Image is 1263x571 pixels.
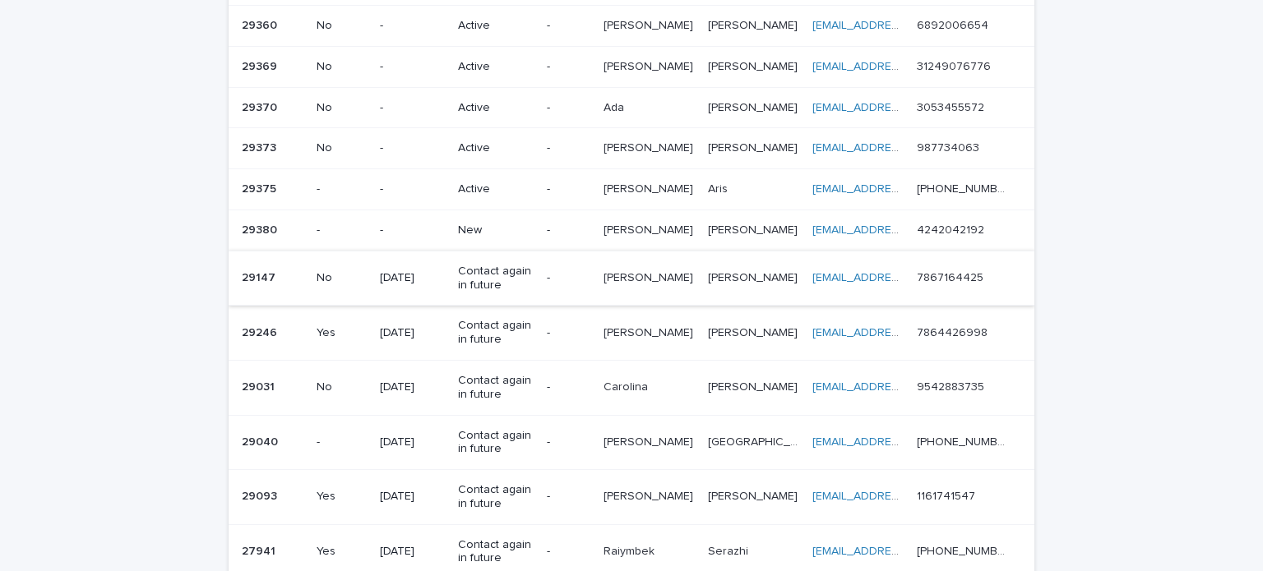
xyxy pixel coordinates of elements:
p: Contact again in future [458,429,534,457]
p: - [547,223,590,237]
p: - [547,545,590,559]
tr: 2914729147 No[DATE]Contact again in future-[PERSON_NAME][PERSON_NAME] [PERSON_NAME][PERSON_NAME] ... [229,251,1034,306]
p: Contact again in future [458,374,534,402]
a: [EMAIL_ADDRESS][DOMAIN_NAME] [812,546,998,557]
p: 29370 [242,98,280,115]
p: - [380,141,445,155]
p: Aris [708,179,731,196]
p: [PERSON_NAME] [604,179,696,196]
p: No [317,60,367,74]
p: 3053455572 [917,98,988,115]
p: - [547,490,590,504]
tr: 2936929369 No-Active-[PERSON_NAME][PERSON_NAME] [PERSON_NAME][PERSON_NAME] [EMAIL_ADDRESS][DOMAIN... [229,46,1034,87]
p: No [317,141,367,155]
a: [EMAIL_ADDRESS][DOMAIN_NAME] [812,490,998,502]
p: - [547,141,590,155]
a: [EMAIL_ADDRESS][DOMAIN_NAME] [812,183,998,195]
p: 9542883735 [917,377,988,394]
p: [PERSON_NAME] [708,220,801,237]
p: 29373 [242,138,280,155]
p: [PERSON_NAME] [708,57,801,74]
p: [PHONE_NUMBER] [917,541,1011,559]
p: 31249076776 [917,57,994,74]
p: [PERSON_NAME] [708,323,801,340]
p: No [317,271,367,285]
p: 1161741547 [917,486,978,504]
p: [DATE] [380,380,445,394]
p: Active [458,101,534,115]
p: [PERSON_NAME] [604,323,696,340]
p: - [380,182,445,196]
p: - [317,182,367,196]
p: [PERSON_NAME] [708,486,801,504]
p: 7867164425 [917,268,987,285]
p: [PERSON_NAME] [604,220,696,237]
p: Raiymbek [604,541,658,559]
a: [EMAIL_ADDRESS][DOMAIN_NAME] [812,61,998,72]
p: Carolina [604,377,651,394]
p: [DATE] [380,545,445,559]
tr: 2909329093 Yes[DATE]Contact again in future-[PERSON_NAME][PERSON_NAME] [PERSON_NAME][PERSON_NAME]... [229,470,1034,525]
p: - [547,271,590,285]
p: [DATE] [380,326,445,340]
tr: 2938029380 --New-[PERSON_NAME][PERSON_NAME] [PERSON_NAME][PERSON_NAME] [EMAIL_ADDRESS][DOMAIN_NAM... [229,210,1034,251]
p: - [547,182,590,196]
p: [DATE] [380,271,445,285]
p: - [547,101,590,115]
p: 29360 [242,16,280,33]
p: - [547,19,590,33]
p: 29380 [242,220,280,237]
a: [EMAIL_ADDRESS][DOMAIN_NAME] [812,436,998,448]
p: 29369 [242,57,280,74]
p: Active [458,60,534,74]
a: [EMAIL_ADDRESS][DOMAIN_NAME] [812,20,998,31]
tr: 2937029370 No-Active-AdaAda [PERSON_NAME][PERSON_NAME] [EMAIL_ADDRESS][PERSON_NAME][DOMAIN_NAME] ... [229,87,1034,128]
p: Contact again in future [458,319,534,347]
tr: 2903129031 No[DATE]Contact again in future-CarolinaCarolina [PERSON_NAME][PERSON_NAME] [EMAIL_ADD... [229,360,1034,415]
p: - [380,223,445,237]
a: [EMAIL_ADDRESS][DOMAIN_NAME] [812,224,998,236]
p: [PERSON_NAME] [604,16,696,33]
p: No [317,19,367,33]
p: [DATE] [380,490,445,504]
p: Yes [317,545,367,559]
p: 27941 [242,541,279,559]
p: Ada [604,98,627,115]
p: 7864426998 [917,323,991,340]
p: Active [458,19,534,33]
p: [DATE] [380,435,445,449]
p: No [317,380,367,394]
p: [PERSON_NAME] [708,268,801,285]
p: Contact again in future [458,538,534,566]
p: Contact again in future [458,483,534,511]
p: - [547,380,590,394]
tr: 2924629246 Yes[DATE]Contact again in future-[PERSON_NAME][PERSON_NAME] [PERSON_NAME][PERSON_NAME]... [229,306,1034,361]
p: - [547,435,590,449]
p: [PHONE_NUMBER] [917,179,1011,196]
p: [GEOGRAPHIC_DATA] [708,432,803,449]
p: [PERSON_NAME] [708,98,801,115]
p: 29031 [242,377,278,394]
p: - [380,101,445,115]
p: Active [458,141,534,155]
p: [PERSON_NAME] [604,432,696,449]
p: [PERSON_NAME] [708,138,801,155]
a: [EMAIL_ADDRESS][DOMAIN_NAME] [812,142,998,154]
tr: 2937529375 --Active-[PERSON_NAME][PERSON_NAME] ArisAris [EMAIL_ADDRESS][DOMAIN_NAME] [PHONE_NUMBE... [229,169,1034,210]
p: Yes [317,490,367,504]
p: 29093 [242,486,280,504]
p: 29375 [242,179,280,196]
p: [PERSON_NAME] [708,377,801,394]
p: Yes [317,326,367,340]
p: - [317,435,367,449]
tr: 2936029360 No-Active-[PERSON_NAME][PERSON_NAME] [PERSON_NAME][PERSON_NAME] [EMAIL_ADDRESS][DOMAIN... [229,5,1034,46]
p: - [547,326,590,340]
a: [EMAIL_ADDRESS][PERSON_NAME][DOMAIN_NAME] [812,102,1088,113]
p: [PERSON_NAME] [708,16,801,33]
a: [EMAIL_ADDRESS][DOMAIN_NAME] [812,272,998,283]
p: Contact again in future [458,265,534,292]
p: - [380,19,445,33]
p: Serazhi [708,541,752,559]
tr: 2904029040 -[DATE]Contact again in future-[PERSON_NAME][PERSON_NAME] [GEOGRAPHIC_DATA][GEOGRAPHIC... [229,415,1034,470]
p: 29246 [242,323,280,340]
